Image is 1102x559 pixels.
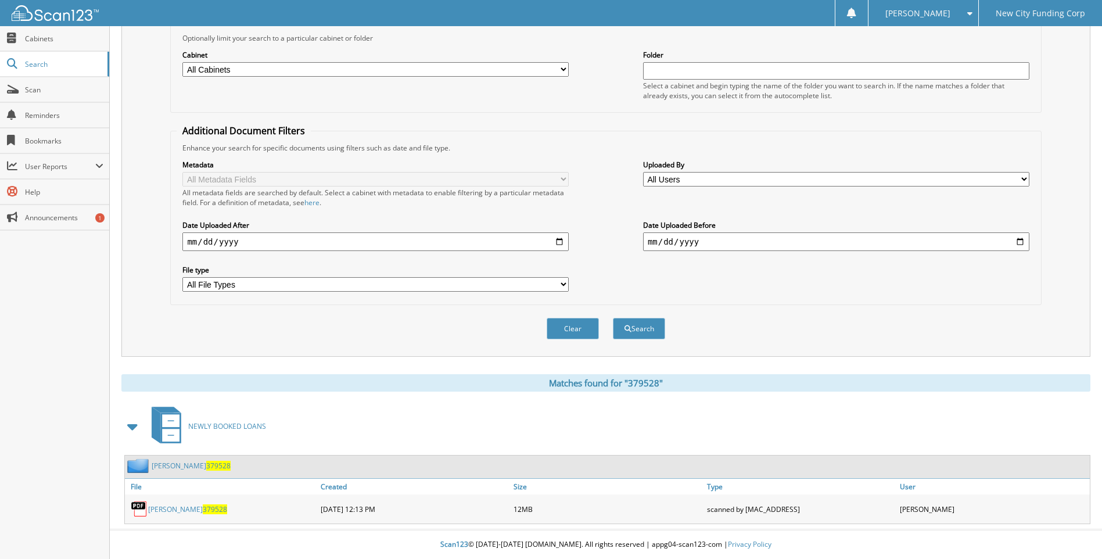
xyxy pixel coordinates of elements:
div: Matches found for "379528" [121,374,1090,392]
span: 379528 [203,504,227,514]
label: Date Uploaded After [182,220,569,230]
a: File [125,479,318,494]
span: NEWLY BOOKED LOANS [188,421,266,431]
a: Type [704,479,897,494]
button: Clear [547,318,599,339]
a: Created [318,479,511,494]
span: Help [25,187,103,197]
div: [DATE] 12:13 PM [318,497,511,521]
img: folder2.png [127,458,152,473]
div: Optionally limit your search to a particular cabinet or folder [177,33,1035,43]
a: Privacy Policy [728,539,771,549]
span: [PERSON_NAME] [885,10,950,17]
span: Reminders [25,110,103,120]
img: PDF.png [131,500,148,518]
a: [PERSON_NAME]379528 [152,461,231,471]
button: Search [613,318,665,339]
span: 379528 [206,461,231,471]
label: Metadata [182,160,569,170]
span: User Reports [25,162,95,171]
div: 1 [95,213,105,223]
a: User [897,479,1090,494]
img: scan123-logo-white.svg [12,5,99,21]
div: All metadata fields are searched by default. Select a cabinet with metadata to enable filtering b... [182,188,569,207]
iframe: Chat Widget [1044,503,1102,559]
div: scanned by [MAC_ADDRESS] [704,497,897,521]
input: start [182,232,569,251]
span: Scan [25,85,103,95]
span: Search [25,59,102,69]
a: [PERSON_NAME]379528 [148,504,227,514]
span: Scan123 [440,539,468,549]
a: Size [511,479,703,494]
a: NEWLY BOOKED LOANS [145,403,266,449]
div: [PERSON_NAME] [897,497,1090,521]
a: here [304,198,320,207]
label: Folder [643,50,1029,60]
label: Uploaded By [643,160,1029,170]
legend: Additional Document Filters [177,124,311,137]
span: Announcements [25,213,103,223]
div: Enhance your search for specific documents using filters such as date and file type. [177,143,1035,153]
label: Cabinet [182,50,569,60]
span: Cabinets [25,34,103,44]
div: © [DATE]-[DATE] [DOMAIN_NAME]. All rights reserved | appg04-scan123-com | [110,531,1102,559]
input: end [643,232,1029,251]
div: 12MB [511,497,703,521]
span: New City Funding Corp [996,10,1085,17]
span: Bookmarks [25,136,103,146]
label: Date Uploaded Before [643,220,1029,230]
div: Select a cabinet and begin typing the name of the folder you want to search in. If the name match... [643,81,1029,101]
label: File type [182,265,569,275]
